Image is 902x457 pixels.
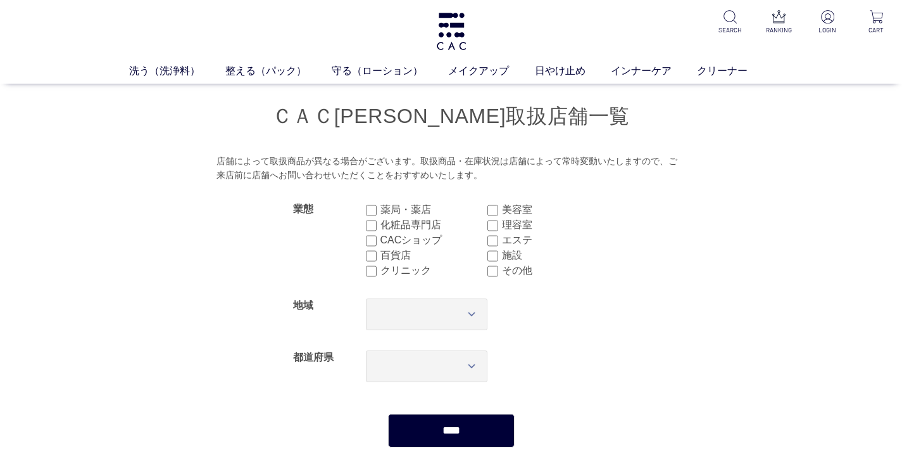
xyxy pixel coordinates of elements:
a: メイクアップ [448,63,534,78]
a: 日やけ止め [535,63,611,78]
label: 百貨店 [380,248,487,263]
a: クリーナー [697,63,773,78]
label: 化粧品専門店 [380,217,487,233]
h1: ＣＡＣ[PERSON_NAME]取扱店舗一覧 [135,103,768,130]
a: 守る（ローション） [332,63,448,78]
p: RANKING [763,25,794,35]
label: 地域 [293,300,313,311]
a: CART [861,10,892,35]
p: SEARCH [715,25,746,35]
a: LOGIN [812,10,843,35]
label: クリニック [380,263,487,278]
a: 洗う（洗浄料） [129,63,225,78]
a: SEARCH [715,10,746,35]
label: エステ [502,233,609,248]
a: 整える（パック） [225,63,332,78]
p: LOGIN [812,25,843,35]
label: 薬局・薬店 [380,202,487,217]
div: 店舗によって取扱商品が異なる場合がございます。取扱商品・在庫状況は店舗によって常時変動いたしますので、ご来店前に店舗へお問い合わせいただくことをおすすめいたします。 [216,155,686,182]
label: その他 [502,263,609,278]
label: CACショップ [380,233,487,248]
a: インナーケア [611,63,697,78]
p: CART [861,25,892,35]
label: 業態 [293,203,313,214]
label: 美容室 [502,202,609,217]
label: 都道府県 [293,352,334,363]
label: 理容室 [502,217,609,233]
a: RANKING [763,10,794,35]
img: logo [435,13,468,50]
label: 施設 [502,248,609,263]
